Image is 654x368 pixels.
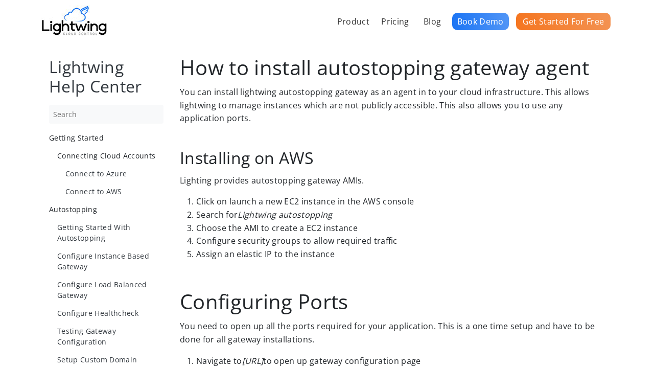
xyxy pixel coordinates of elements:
p: You can install lightwing autostopping gateway as an agent in to your cloud infrastructure. This ... [180,86,605,125]
li: Assign an elastic IP to the instance [196,248,605,261]
a: Testing Gateway Configuration [57,326,163,347]
a: Blog [420,10,445,33]
a: Lightwing Help Center [49,56,142,97]
span: Connecting Cloud Accounts [57,151,155,160]
li: Click on launch a new EC2 instance in the AWS console [196,195,605,209]
a: Getting Started With Autostopping [57,222,163,243]
em: Lightwing autostopping [238,209,332,220]
a: Product [334,10,373,33]
h1: Configuring Ports [180,291,605,312]
h1: How to install autostopping gateway agent [180,57,605,78]
span: Autostopping [49,204,97,214]
a: Connect to Azure [65,168,163,179]
li: Choose the AMI to create a EC2 instance [196,222,605,235]
li: Configure security groups to allow required traffic [196,235,605,248]
a: Pricing [378,10,412,33]
a: Connect to AWS [65,186,163,197]
a: Book Demo [452,13,509,30]
li: Navigate to to open up gateway configuration page [196,355,605,368]
li: Search for [196,209,605,222]
p: Lighting provides autostopping gateway AMIs. [180,174,605,188]
span: Getting Started [49,133,104,143]
a: Setup Custom Domain [57,354,163,365]
em: [URL] [242,355,264,366]
a: Get Started For Free [516,13,611,30]
a: Configure Load Balanced Gateway [57,279,163,301]
a: Configure Healthcheck [57,308,163,318]
a: Configure Instance Based Gateway [57,250,163,272]
input: Search [49,105,163,124]
p: You need to open up all the ports required for your application. This is a one time setup and hav... [180,320,605,346]
h2: Installing on AWS [180,150,605,166]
